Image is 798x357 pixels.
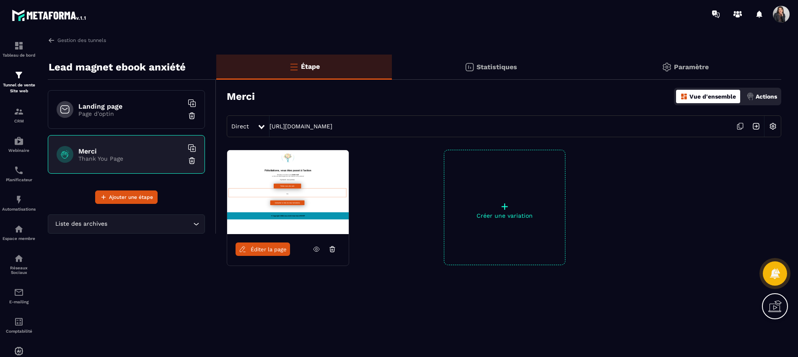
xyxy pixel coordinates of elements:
img: stats.20deebd0.svg [464,62,474,72]
p: E-mailing [2,300,36,304]
span: Direct [231,123,249,130]
img: trash [188,112,196,120]
p: CRM [2,119,36,123]
img: formation [14,107,24,117]
img: email [14,287,24,297]
span: Éditer la page [251,246,287,253]
a: formationformationCRM [2,100,36,130]
p: Lead magnet ebook anxiété [49,59,186,76]
img: accountant [14,317,24,327]
button: Ajouter une étape [95,190,158,204]
a: automationsautomationsAutomatisations [2,188,36,218]
h6: Landing page [78,102,183,110]
a: [URL][DOMAIN_NAME] [269,123,332,130]
p: Tableau de bord [2,53,36,57]
a: automationsautomationsWebinaire [2,130,36,159]
img: setting-w.858f3a88.svg [765,118,781,134]
p: Réseaux Sociaux [2,266,36,275]
img: formation [14,41,24,51]
img: trash [188,156,196,165]
img: formation [14,70,24,80]
img: bars-o.4a397970.svg [289,62,299,72]
p: Vue d'ensemble [689,93,736,100]
div: Search for option [48,214,205,234]
img: automations [14,224,24,234]
img: image [227,150,349,234]
img: automations [14,346,24,356]
img: setting-gr.5f69749f.svg [662,62,672,72]
p: Comptabilité [2,329,36,334]
img: dashboard-orange.40269519.svg [680,93,688,100]
img: arrow [48,36,55,44]
p: Étape [301,63,320,70]
p: Tunnel de vente Site web [2,82,36,94]
img: actions.d6e523a2.png [746,93,754,100]
span: Ajouter une étape [109,193,153,201]
a: formationformationTunnel de vente Site web [2,64,36,100]
p: + [444,201,565,212]
p: Planificateur [2,177,36,182]
img: social-network [14,253,24,263]
img: arrow-next.bcc2205e.svg [748,118,764,134]
img: scheduler [14,165,24,175]
a: Éditer la page [236,242,290,256]
a: formationformationTableau de bord [2,34,36,64]
a: social-networksocial-networkRéseaux Sociaux [2,247,36,281]
span: Liste des archives [53,219,109,229]
p: Webinaire [2,148,36,153]
h6: Merci [78,147,183,155]
img: logo [12,8,87,23]
img: automations [14,195,24,205]
img: automations [14,136,24,146]
a: schedulerschedulerPlanificateur [2,159,36,188]
a: automationsautomationsEspace membre [2,218,36,247]
p: Espace membre [2,236,36,241]
h3: Merci [227,91,255,102]
p: Automatisations [2,207,36,211]
p: Statistiques [477,63,517,71]
input: Search for option [109,219,191,229]
p: Paramètre [674,63,709,71]
p: Créer une variation [444,212,565,219]
a: emailemailE-mailing [2,281,36,310]
a: Gestion des tunnels [48,36,106,44]
p: Thank You Page [78,155,183,162]
p: Page d'optin [78,110,183,117]
p: Actions [756,93,777,100]
a: accountantaccountantComptabilité [2,310,36,340]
